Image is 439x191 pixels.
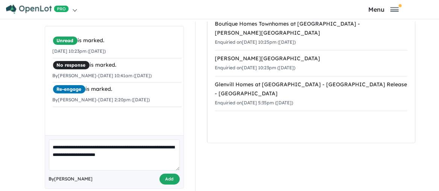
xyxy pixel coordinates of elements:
a: Boutique Homes Townhomes at [GEOGRAPHIC_DATA] - [PERSON_NAME][GEOGRAPHIC_DATA]Enquiried on[DATE] ... [215,16,407,50]
span: Re-engage [53,85,86,94]
a: [PERSON_NAME][GEOGRAPHIC_DATA]Enquiried on[DATE] 10:23pm ([DATE]) [215,50,407,76]
img: Openlot PRO Logo White [6,5,69,14]
small: By [PERSON_NAME] - [DATE] 10:41am ([DATE]) [53,73,152,78]
span: By [PERSON_NAME] [49,175,93,183]
small: Enquiried on [DATE] 10:25pm ([DATE]) [215,39,296,45]
button: Add [159,174,180,185]
div: Glenvill Homes at [GEOGRAPHIC_DATA] - [GEOGRAPHIC_DATA] Release - [GEOGRAPHIC_DATA] [215,80,407,98]
span: No response [53,61,90,70]
button: Toggle navigation [330,6,437,13]
div: Boutique Homes Townhomes at [GEOGRAPHIC_DATA] - [PERSON_NAME][GEOGRAPHIC_DATA] [215,20,407,38]
small: [DATE] 10:23pm ([DATE]) [53,48,106,54]
div: is marked. [53,85,182,94]
small: By [PERSON_NAME] - [DATE] 2:20pm ([DATE]) [53,97,150,102]
div: is marked. [53,61,182,70]
a: Glenvill Homes at [GEOGRAPHIC_DATA] - [GEOGRAPHIC_DATA] Release - [GEOGRAPHIC_DATA]Enquiried on[D... [215,76,407,111]
small: Enquiried on [DATE] 10:23pm ([DATE]) [215,65,296,70]
div: [PERSON_NAME][GEOGRAPHIC_DATA] [215,54,407,63]
div: is marked. [53,36,182,45]
small: Enquiried on [DATE] 5:35pm ([DATE]) [215,100,293,105]
span: Unread [53,36,78,45]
